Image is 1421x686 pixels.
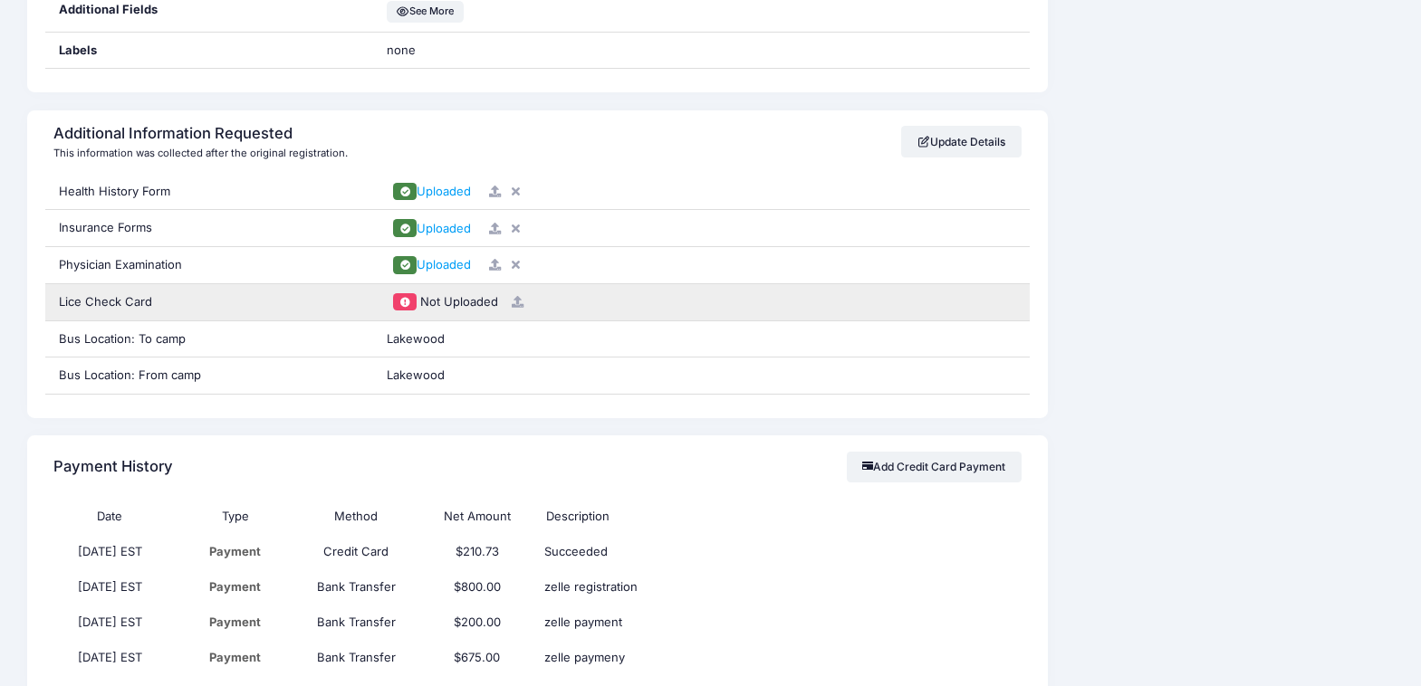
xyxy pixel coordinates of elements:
div: Labels [45,33,374,69]
span: Uploaded [417,257,471,272]
div: Bus Location: From camp [45,357,374,394]
span: Lakewood [387,331,445,346]
td: [DATE] EST [53,534,175,569]
div: Lice Check Card [45,284,374,320]
td: $200.00 [417,605,538,640]
button: Add Credit Card Payment [847,452,1022,482]
td: [DATE] EST [53,605,175,640]
td: Bank Transfer [295,569,417,605]
td: $210.73 [417,534,538,569]
td: Payment [175,605,296,640]
th: Type [175,499,296,534]
td: zelle registration [537,569,900,605]
div: Insurance Forms [45,210,374,246]
div: Health History Form [45,174,374,210]
td: $800.00 [417,569,538,605]
td: Bank Transfer [295,605,417,640]
td: Succeeded [537,534,900,569]
a: Uploaded [387,257,477,272]
td: [DATE] EST [53,569,175,605]
a: Update Details [901,126,1022,157]
a: Uploaded [387,221,477,235]
td: Bank Transfer [295,640,417,675]
a: Uploaded [387,184,477,198]
td: zelle paymeny [537,640,900,675]
td: $675.00 [417,640,538,675]
th: Date [53,499,175,534]
span: Lakewood [387,367,445,382]
th: Description [537,499,900,534]
td: Payment [175,569,296,605]
td: Payment [175,640,296,675]
th: Method [295,499,417,534]
td: zelle payment [537,605,900,640]
h4: Additional Information Requested [53,125,342,143]
div: Bus Location: To camp [45,321,374,357]
td: [DATE] EST [53,640,175,675]
div: This information was collected after the original registration. [53,146,348,161]
td: Credit Card [295,534,417,569]
th: Net Amount [417,499,538,534]
span: Uploaded [417,221,471,235]
span: Not Uploaded [420,294,498,309]
td: Payment [175,534,296,569]
span: none [387,42,613,60]
span: Uploaded [417,184,471,198]
div: Physician Examination [45,247,374,283]
button: See More [387,1,463,23]
h4: Payment History [53,442,173,493]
